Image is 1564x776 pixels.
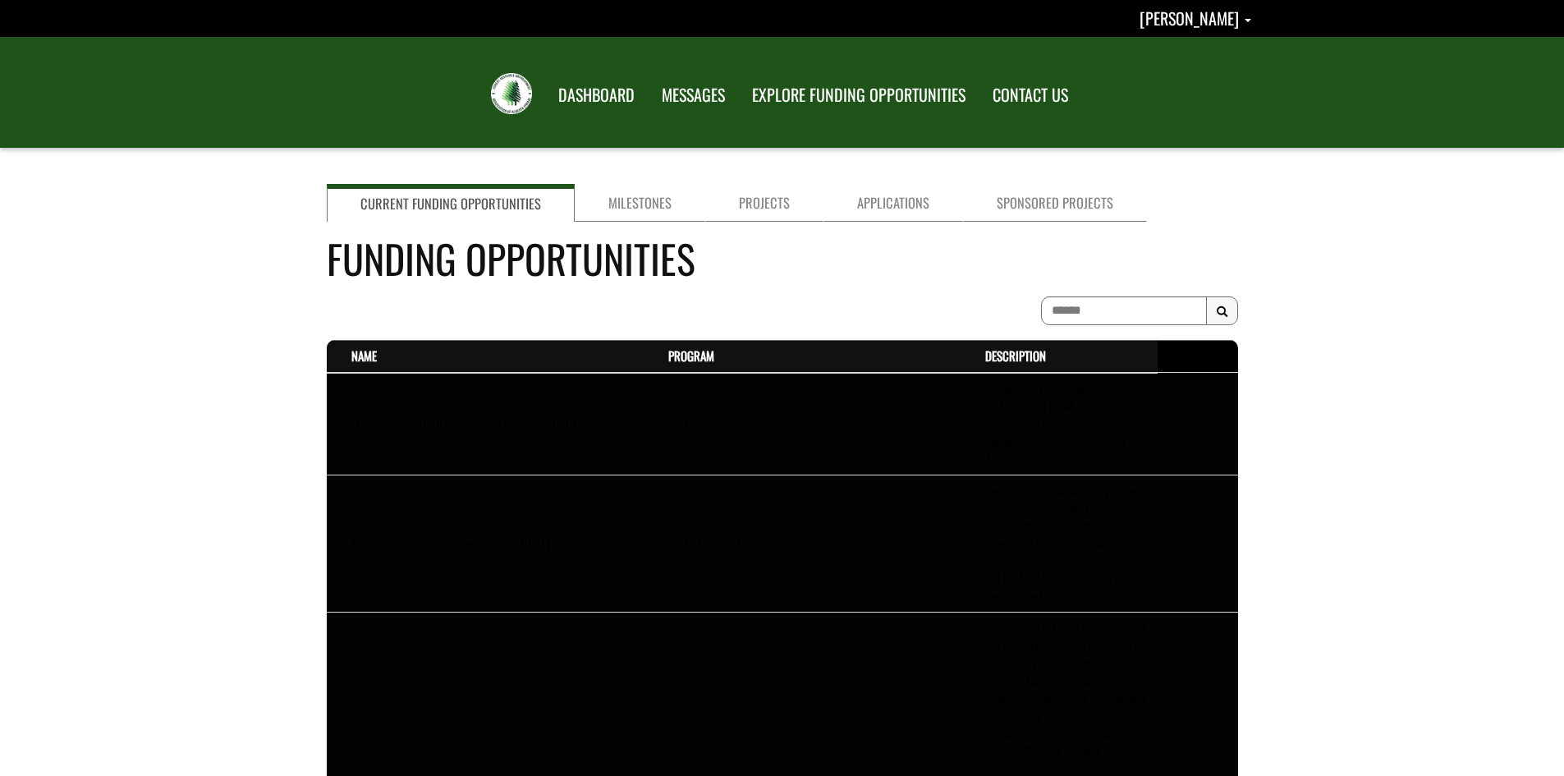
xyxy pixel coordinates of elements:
a: Name [351,347,377,365]
a: FFP-FireSmart RFEOI (Vegetation Management) [DATE] [351,414,591,432]
a: Start an Application [1182,525,1231,560]
td: FFP-FireSmart RFEOI (Vegetation Management) July 2025 [327,373,644,475]
a: Sponsored Projects [963,184,1147,222]
td: Request for Expressions of Interest (RFEOI) in the FRIAA FireSmart Program, for the vegetation ma... [961,373,1158,475]
nav: Main Navigation [544,70,1080,116]
a: Program [668,347,714,365]
a: Description [985,347,1046,365]
a: CONTACT US [980,75,1080,116]
a: Start an Application [1182,405,1231,440]
a: MESSAGES [649,75,737,116]
td: FRIAA FireSmart Program [644,475,961,612]
img: FRIAA Submissions Portal [491,73,532,114]
a: Current Funding Opportunities [327,184,575,222]
a: DASHBOARD [546,75,647,116]
a: EXPLORE FUNDING OPPORTUNITIES [740,75,978,116]
td: FRIAA FireSmart Program [644,373,961,475]
td: Request for Proposals (RFP) in the FRIAA FireSmart Program, for non-vegetation management discipl... [961,475,1158,612]
span: [PERSON_NAME] [1140,6,1239,30]
a: Applications [823,184,963,222]
td: FFP-FireSmart RFP (Non-Vegetation) - July 2025 [327,475,644,612]
a: Milestones [575,184,705,222]
a: FFP-FireSmart RFP (Non-Vegetation) - [DATE] [351,534,550,552]
a: Projects [705,184,823,222]
a: Kevin Kemball [1140,6,1251,30]
h4: Funding Opportunities [327,229,1238,287]
button: Search Results [1206,296,1238,326]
